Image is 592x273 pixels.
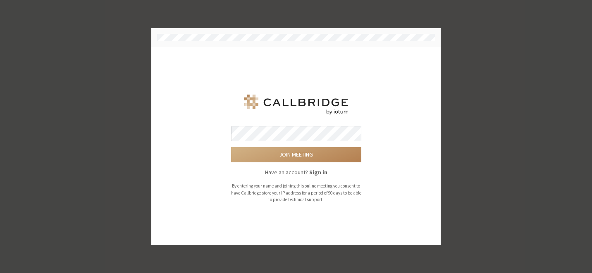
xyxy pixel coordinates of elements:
button: Join meeting [231,147,361,162]
button: Sign in [309,168,327,177]
p: By entering your name and joining this online meeting you consent to have Callbridge store your I... [231,183,361,203]
p: Have an account? [231,168,361,177]
img: Iotum [242,95,350,114]
strong: Sign in [309,169,327,176]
